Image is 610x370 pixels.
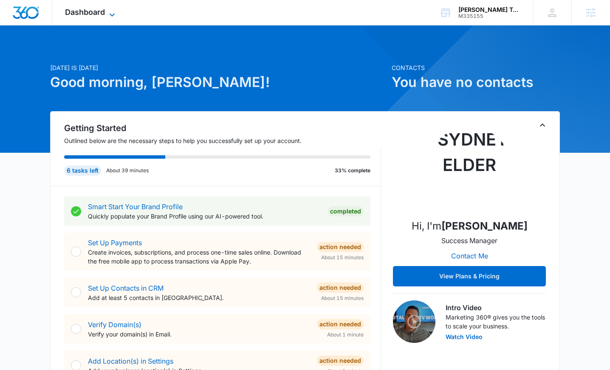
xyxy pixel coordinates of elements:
div: Action Needed [317,283,364,293]
span: Dashboard [65,8,105,17]
span: About 15 minutes [321,294,364,302]
a: Smart Start Your Brand Profile [88,202,183,211]
p: Success Manager [441,235,497,246]
div: Completed [328,206,364,216]
p: Verify your domain(s) in Email. [88,330,310,339]
div: 6 tasks left [64,165,101,176]
p: About 39 minutes [106,167,149,174]
h3: Intro Video [446,303,546,313]
a: Set Up Contacts in CRM [88,284,164,292]
div: account id [458,13,520,19]
div: Action Needed [317,242,364,252]
p: Outlined below are the necessary steps to help you successfully set up your account. [64,136,381,145]
a: Add Location(s) in Settings [88,357,173,365]
a: Verify Domain(s) [88,320,141,329]
button: Contact Me [443,246,497,266]
div: account name [458,6,520,13]
h1: You have no contacts [392,72,560,92]
h2: Getting Started [64,122,381,135]
button: Toggle Collapse [537,120,548,130]
span: About 1 minute [327,331,364,339]
p: Marketing 360® gives you the tools to scale your business. [446,313,546,331]
div: Action Needed [317,356,364,366]
p: Quickly populate your Brand Profile using our AI-powered tool. [88,212,321,221]
button: View Plans & Pricing [393,266,546,286]
p: Add at least 5 contacts in [GEOGRAPHIC_DATA]. [88,293,310,302]
strong: [PERSON_NAME] [441,220,528,232]
img: Sydney Elder [427,127,512,212]
h1: Good morning, [PERSON_NAME]! [50,72,387,92]
div: Action Needed [317,319,364,329]
p: Create invoices, subscriptions, and process one-time sales online. Download the free mobile app t... [88,248,310,266]
p: 33% complete [335,167,370,174]
p: Contacts [392,63,560,72]
button: Watch Video [446,334,483,340]
span: About 15 minutes [321,254,364,261]
p: Hi, I'm [412,219,528,234]
a: Set Up Payments [88,238,142,247]
p: [DATE] is [DATE] [50,63,387,72]
img: Intro Video [393,300,435,343]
